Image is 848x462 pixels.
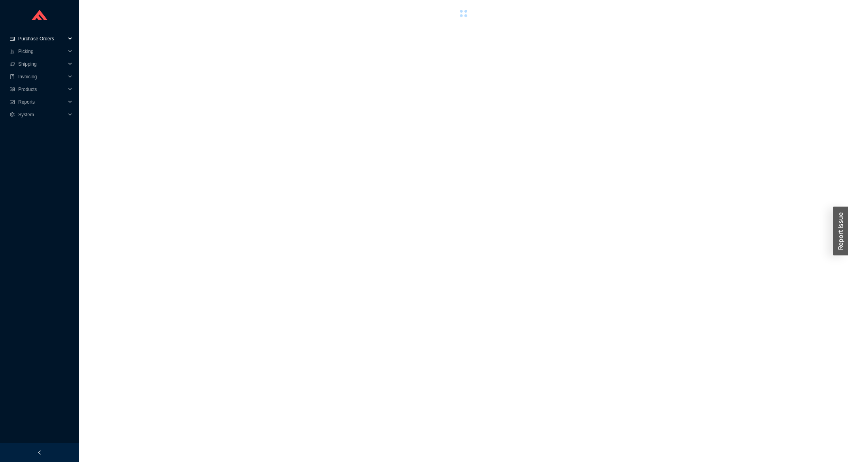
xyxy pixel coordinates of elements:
[9,112,15,117] span: setting
[9,100,15,104] span: fund
[18,45,66,58] span: Picking
[9,36,15,41] span: credit-card
[18,58,66,70] span: Shipping
[9,74,15,79] span: book
[18,83,66,96] span: Products
[18,108,66,121] span: System
[37,450,42,455] span: left
[18,32,66,45] span: Purchase Orders
[18,96,66,108] span: Reports
[18,70,66,83] span: Invoicing
[9,87,15,92] span: read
